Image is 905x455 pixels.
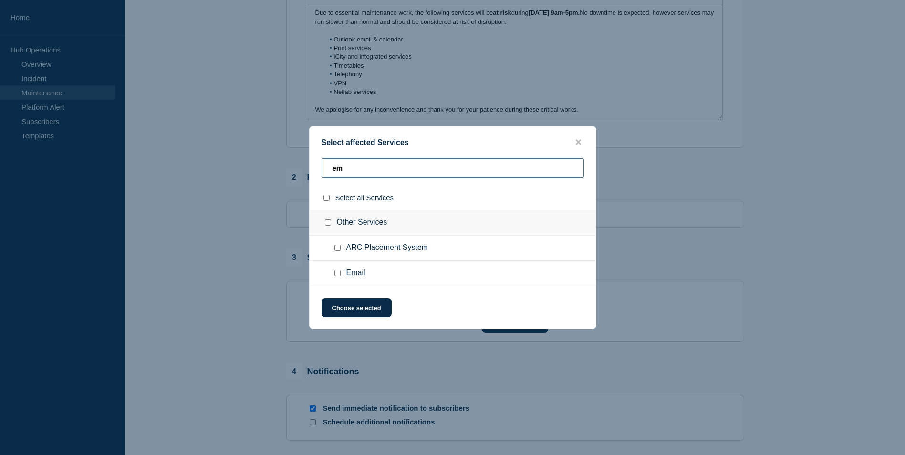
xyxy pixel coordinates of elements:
input: Search [322,158,584,178]
input: Email checkbox [334,270,341,276]
div: Select affected Services [310,138,596,147]
span: Email [346,269,365,278]
input: select all checkbox [323,195,330,201]
input: ARC Placement System checkbox [334,245,341,251]
input: Other Services checkbox [325,219,331,226]
div: Other Services [310,210,596,236]
button: close button [573,138,584,147]
span: Select all Services [335,194,394,202]
span: ARC Placement System [346,243,428,253]
button: Choose selected [322,298,392,317]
